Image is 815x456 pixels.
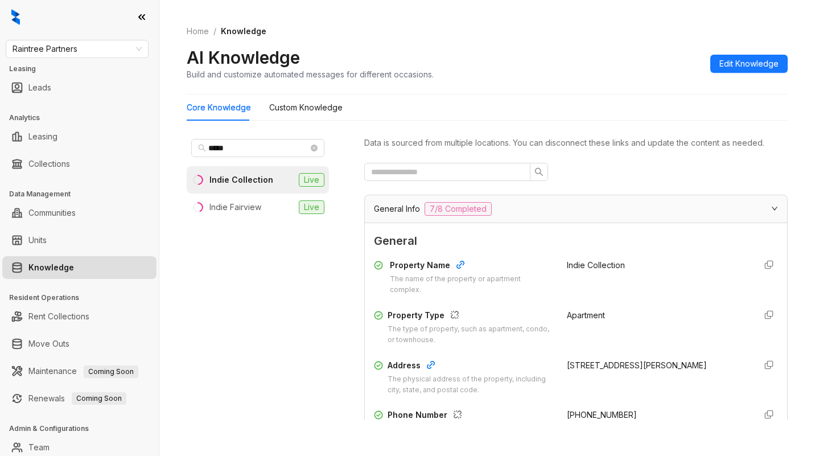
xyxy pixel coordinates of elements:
a: Home [184,25,211,38]
h3: Analytics [9,113,159,123]
span: General [374,232,778,250]
li: Leasing [2,125,157,148]
h3: Data Management [9,189,159,199]
a: RenewalsComing Soon [28,387,126,410]
li: Knowledge [2,256,157,279]
h3: Admin & Configurations [9,424,159,434]
h3: Resident Operations [9,293,159,303]
div: Data is sourced from multiple locations. You can disconnect these links and update the content as... [364,137,788,149]
span: Edit Knowledge [719,57,779,70]
span: General Info [374,203,420,215]
li: Leads [2,76,157,99]
h2: AI Knowledge [187,47,300,68]
span: 7/8 Completed [425,202,492,216]
a: Knowledge [28,256,74,279]
li: Renewals [2,387,157,410]
span: search [534,167,544,176]
li: Collections [2,153,157,175]
a: Rent Collections [28,305,89,328]
li: / [213,25,216,38]
div: The type of property, such as apartment, condo, or townhouse. [388,324,553,346]
div: Core Knowledge [187,101,251,114]
span: Live [299,173,324,187]
a: Collections [28,153,70,175]
span: Raintree Partners [13,40,142,57]
a: Move Outs [28,332,69,355]
div: [STREET_ADDRESS][PERSON_NAME] [567,359,746,372]
img: logo [11,9,20,25]
a: Units [28,229,47,252]
span: close-circle [311,145,318,151]
div: Custom Knowledge [269,101,343,114]
span: search [198,144,206,152]
span: [PHONE_NUMBER] [567,410,637,420]
span: Knowledge [221,26,266,36]
div: Phone Number [388,409,553,424]
a: Leasing [28,125,57,148]
li: Communities [2,202,157,224]
h3: Leasing [9,64,159,74]
div: Property Name [390,259,553,274]
div: Address [388,359,553,374]
span: Live [299,200,324,214]
span: Apartment [567,310,605,320]
button: Edit Knowledge [710,55,788,73]
a: Leads [28,76,51,99]
li: Rent Collections [2,305,157,328]
div: Build and customize automated messages for different occasions. [187,68,434,80]
span: Indie Collection [567,260,625,270]
div: The name of the property or apartment complex. [390,274,553,295]
span: Coming Soon [84,365,138,378]
span: Coming Soon [72,392,126,405]
div: Property Type [388,309,553,324]
li: Units [2,229,157,252]
div: Indie Collection [209,174,273,186]
a: Communities [28,202,76,224]
div: The physical address of the property, including city, state, and postal code. [388,374,553,396]
li: Move Outs [2,332,157,355]
div: General Info7/8 Completed [365,195,787,223]
div: Indie Fairview [209,201,261,213]
li: Maintenance [2,360,157,383]
span: expanded [771,205,778,212]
